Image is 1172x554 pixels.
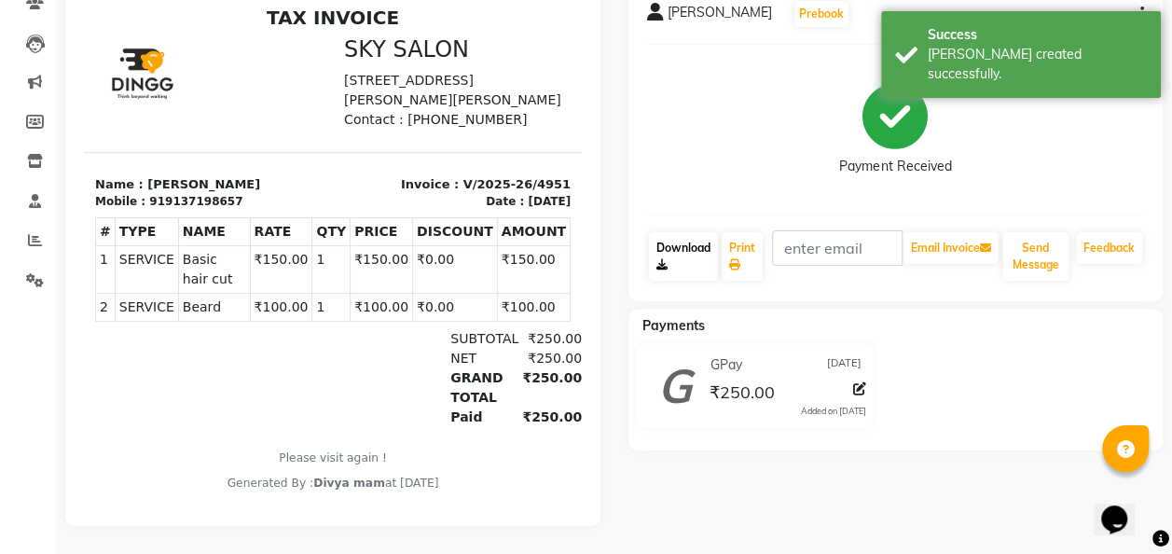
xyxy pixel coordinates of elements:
[31,247,94,295] td: SERVICE
[65,194,159,211] div: 919137198657
[839,157,951,176] div: Payment Received
[427,369,498,409] div: ₹250.00
[413,247,486,295] td: ₹150.00
[1076,232,1142,264] a: Feedback
[94,219,166,247] th: NAME
[928,25,1147,45] div: Success
[1094,479,1153,535] iframe: chat widget
[260,111,487,131] p: Contact : [PHONE_NUMBER]
[413,295,486,323] td: ₹100.00
[642,317,705,334] span: Payments
[827,355,862,375] span: [DATE]
[355,350,426,369] div: NET
[328,295,413,323] td: ₹0.00
[166,219,228,247] th: RATE
[402,194,440,211] div: Date :
[267,247,329,295] td: ₹150.00
[11,7,487,30] h2: TAX INVOICE
[355,369,426,409] div: GRAND TOTAL
[166,295,228,323] td: ₹100.00
[228,247,267,295] td: 1
[260,37,487,64] h3: SKY SALON
[710,381,775,408] span: ₹250.00
[1002,232,1069,281] button: Send Message
[12,247,32,295] td: 1
[903,232,999,264] button: Email Invoice
[99,298,162,318] span: Beard
[668,3,772,29] span: [PERSON_NAME]
[229,478,301,491] span: Divya mam
[355,409,426,428] div: Paid
[772,230,903,266] input: enter email
[649,232,718,281] a: Download
[260,72,487,111] p: [STREET_ADDRESS][PERSON_NAME][PERSON_NAME]
[11,476,487,492] div: Generated By : at [DATE]
[31,219,94,247] th: TYPE
[31,295,94,323] td: SERVICE
[11,450,487,467] p: Please visit again !
[801,405,866,418] div: Added on [DATE]
[413,219,486,247] th: AMOUNT
[444,194,487,211] div: [DATE]
[427,350,498,369] div: ₹250.00
[355,330,426,350] div: SUBTOTAL
[328,247,413,295] td: ₹0.00
[267,219,329,247] th: PRICE
[166,247,228,295] td: ₹150.00
[12,295,32,323] td: 2
[928,45,1147,84] div: Bill created successfully.
[228,295,267,323] td: 1
[260,176,487,195] p: Invoice : V/2025-26/4951
[267,295,329,323] td: ₹100.00
[11,194,62,211] div: Mobile :
[722,232,763,281] a: Print
[427,409,498,428] div: ₹250.00
[228,219,267,247] th: QTY
[427,330,498,350] div: ₹250.00
[328,219,413,247] th: DISCOUNT
[794,1,848,27] button: Prebook
[12,219,32,247] th: #
[99,251,162,290] span: Basic hair cut
[710,355,742,375] span: GPay
[11,176,238,195] p: Name : [PERSON_NAME]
